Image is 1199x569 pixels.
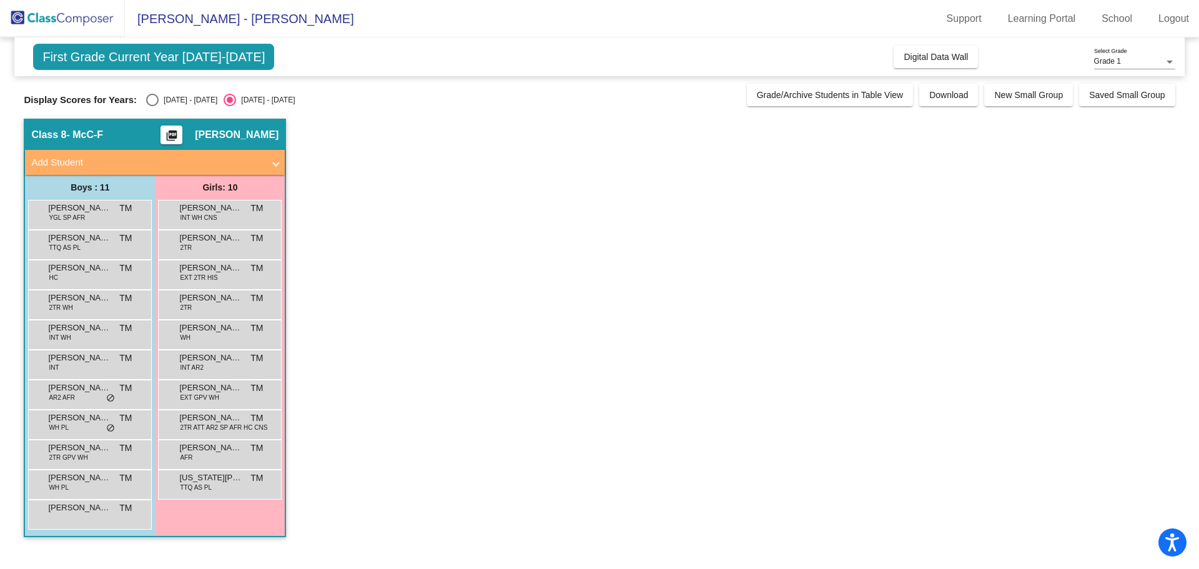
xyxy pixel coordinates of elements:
a: School [1092,9,1142,29]
span: First Grade Current Year [DATE]-[DATE] [33,44,274,70]
span: [PERSON_NAME] [179,412,242,424]
span: TM [250,292,263,305]
span: TM [119,412,132,425]
span: INT AR2 [180,363,204,372]
span: INT WH [49,333,71,342]
span: [PERSON_NAME] [48,232,111,244]
span: WH PL [49,423,69,432]
div: [DATE] - [DATE] [236,94,295,106]
span: [PERSON_NAME] [48,472,111,484]
span: WH [180,333,190,342]
a: Support [937,9,992,29]
span: Grade/Archive Students in Table View [757,90,904,100]
span: [US_STATE][PERSON_NAME] [179,472,242,484]
span: TM [119,232,132,245]
span: TM [250,382,263,395]
span: do_not_disturb_alt [106,423,115,433]
span: Download [929,90,968,100]
span: TM [250,352,263,365]
button: Grade/Archive Students in Table View [747,84,914,106]
span: WH PL [49,483,69,492]
span: AR2 AFR [49,393,75,402]
span: [PERSON_NAME] [179,202,242,214]
span: [PERSON_NAME] [48,322,111,334]
button: New Small Group [984,84,1073,106]
span: - McC-F [66,129,103,141]
span: TM [119,382,132,395]
span: Digital Data Wall [904,52,968,62]
span: [PERSON_NAME] [48,352,111,364]
div: Boys : 11 [25,175,155,200]
span: TM [250,232,263,245]
span: do_not_disturb_alt [106,393,115,403]
span: [PERSON_NAME] [179,442,242,454]
span: 2TR WH [49,303,72,312]
a: Logout [1148,9,1199,29]
span: TM [119,442,132,455]
span: [PERSON_NAME] [48,412,111,424]
span: TTQ AS PL [180,483,212,492]
span: EXT GPV WH [180,393,219,402]
span: [PERSON_NAME] [179,262,242,274]
span: 2TR GPV WH [49,453,87,462]
span: [PERSON_NAME] [48,382,111,394]
span: 2TR [180,243,192,252]
span: TM [119,292,132,305]
span: YGL SP AFR [49,213,85,222]
span: TM [250,472,263,485]
span: [PERSON_NAME] [179,232,242,244]
span: TM [119,322,132,335]
button: Saved Small Group [1079,84,1175,106]
button: Print Students Details [160,126,182,144]
span: INT WH CNS [180,213,217,222]
span: [PERSON_NAME] [179,322,242,334]
span: [PERSON_NAME] [PERSON_NAME] [48,262,111,274]
span: TM [250,412,263,425]
div: [DATE] - [DATE] [159,94,217,106]
span: Saved Small Group [1089,90,1165,100]
span: EXT 2TR HIS [180,273,217,282]
span: [PERSON_NAME] [195,129,279,141]
span: 2TR ATT AR2 SP AFR HC CNS [180,423,267,432]
mat-panel-title: Add Student [31,156,264,170]
mat-radio-group: Select an option [146,94,295,106]
mat-expansion-panel-header: Add Student [25,150,285,175]
mat-icon: picture_as_pdf [164,129,179,147]
span: TM [250,202,263,215]
span: [PERSON_NAME] [48,442,111,454]
span: 2TR [180,303,192,312]
span: TM [119,502,132,515]
span: [PERSON_NAME] [179,352,242,364]
span: New Small Group [994,90,1063,100]
span: AFR [180,453,192,462]
span: HC [49,273,57,282]
a: Learning Portal [998,9,1086,29]
span: [PERSON_NAME] - [PERSON_NAME] [125,9,354,29]
span: TM [119,262,132,275]
span: TM [250,262,263,275]
span: TM [119,472,132,485]
span: TTQ AS PL [49,243,81,252]
div: Girls: 10 [155,175,285,200]
span: TM [250,442,263,455]
span: TM [250,322,263,335]
span: Display Scores for Years: [24,94,137,106]
span: [PERSON_NAME] [179,382,242,394]
span: [PERSON_NAME] [179,292,242,304]
span: TM [119,352,132,365]
button: Digital Data Wall [894,46,978,68]
button: Download [919,84,978,106]
span: [PERSON_NAME] [48,202,111,214]
span: TM [119,202,132,215]
span: INT [49,363,59,372]
span: [PERSON_NAME] [48,292,111,304]
span: Class 8 [31,129,66,141]
span: [PERSON_NAME] [48,502,111,514]
span: Grade 1 [1094,57,1121,66]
